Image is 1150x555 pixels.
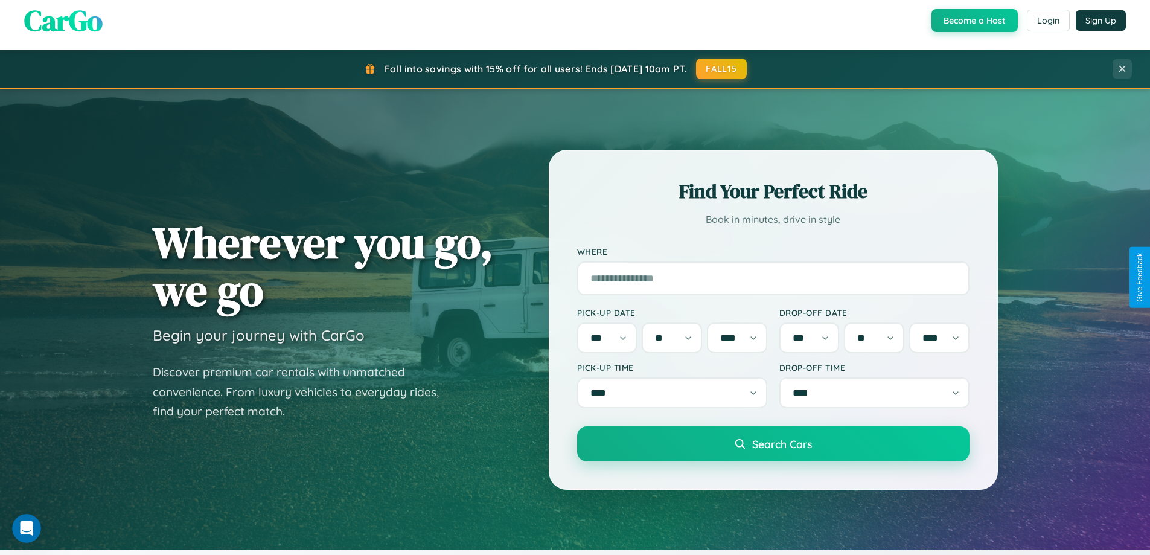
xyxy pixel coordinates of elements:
button: Sign Up [1076,10,1126,31]
button: Search Cars [577,426,970,461]
h2: Find Your Perfect Ride [577,178,970,205]
label: Pick-up Date [577,307,767,318]
p: Book in minutes, drive in style [577,211,970,228]
h3: Begin your journey with CarGo [153,326,365,344]
div: Give Feedback [1136,253,1144,302]
label: Drop-off Time [779,362,970,373]
p: Discover premium car rentals with unmatched convenience. From luxury vehicles to everyday rides, ... [153,362,455,422]
span: Search Cars [752,437,812,451]
button: Become a Host [931,9,1018,32]
label: Pick-up Time [577,362,767,373]
iframe: Intercom live chat [12,514,41,543]
span: CarGo [24,1,103,40]
button: FALL15 [696,59,747,79]
h1: Wherever you go, we go [153,219,493,314]
span: Fall into savings with 15% off for all users! Ends [DATE] 10am PT. [385,63,687,75]
button: Login [1027,10,1070,31]
label: Drop-off Date [779,307,970,318]
label: Where [577,246,970,257]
